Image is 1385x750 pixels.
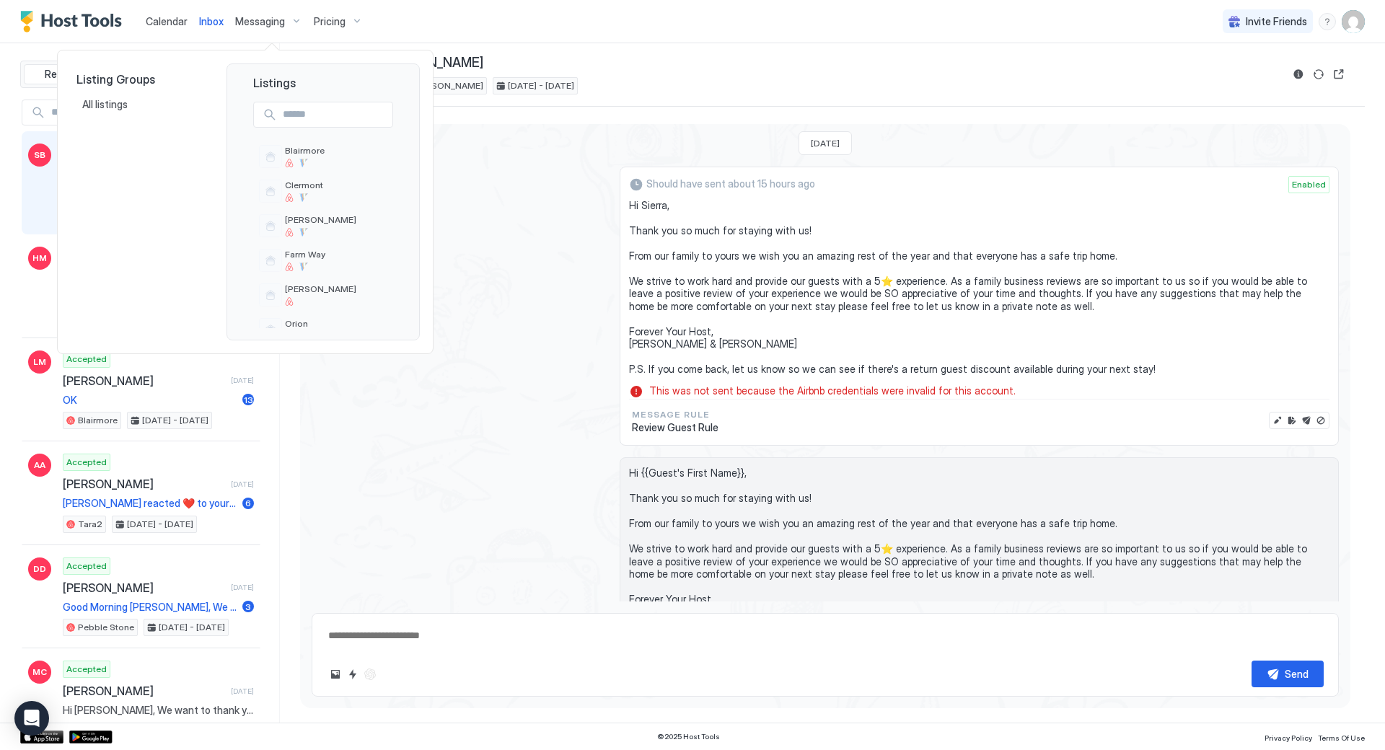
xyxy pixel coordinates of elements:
[285,318,387,329] span: Orion
[76,72,203,87] span: Listing Groups
[285,180,387,190] span: Clermont
[285,249,387,260] span: Farm Way
[239,76,408,90] span: Listings
[277,102,392,127] input: Input Field
[285,283,387,294] span: [PERSON_NAME]
[14,701,49,736] div: Open Intercom Messenger
[82,98,130,111] span: All listings
[285,214,387,225] span: [PERSON_NAME]
[285,145,387,156] span: Blairmore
